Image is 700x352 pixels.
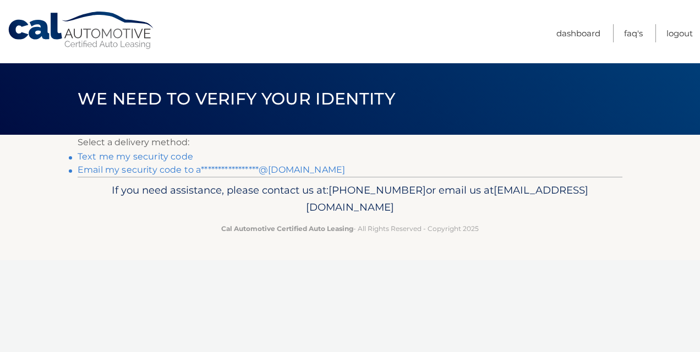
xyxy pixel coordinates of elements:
[221,224,353,233] strong: Cal Automotive Certified Auto Leasing
[85,223,615,234] p: - All Rights Reserved - Copyright 2025
[7,11,156,50] a: Cal Automotive
[78,151,193,162] a: Text me my security code
[666,24,693,42] a: Logout
[329,184,426,196] span: [PHONE_NUMBER]
[78,89,395,109] span: We need to verify your identity
[624,24,643,42] a: FAQ's
[85,182,615,217] p: If you need assistance, please contact us at: or email us at
[78,135,622,150] p: Select a delivery method:
[556,24,600,42] a: Dashboard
